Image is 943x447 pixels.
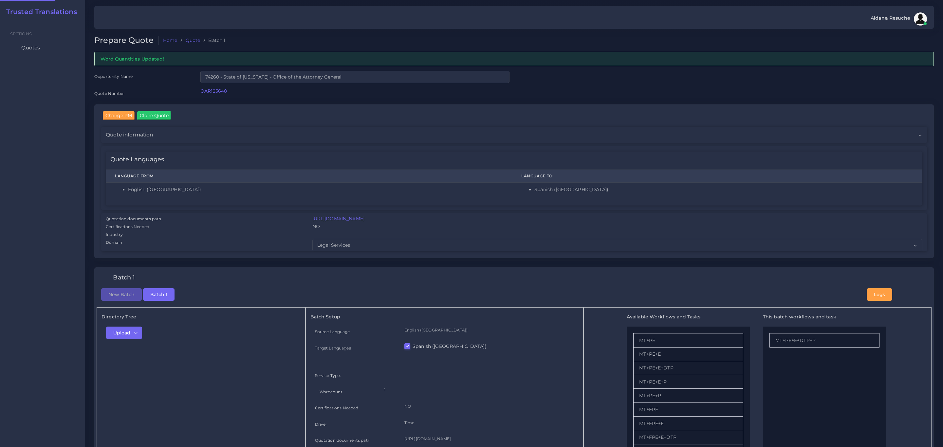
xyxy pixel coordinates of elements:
[101,127,927,143] div: Quote information
[871,16,910,20] span: Aldana Resuche
[106,216,161,222] label: Quotation documents path
[867,288,892,301] button: Logs
[404,419,574,426] p: Time
[102,314,301,320] h5: Directory Tree
[315,329,350,334] label: Source Language
[103,111,135,120] input: Change PM
[101,288,142,301] button: New Batch
[106,327,142,339] button: Upload
[163,37,177,44] a: Home
[21,44,40,51] span: Quotes
[763,314,886,320] h5: This batch workflows and task
[94,52,934,66] div: Word Quantities Updated!
[106,240,122,245] label: Domain
[633,348,743,361] li: MT+PE+E
[633,430,743,444] li: MT+FPE+E+DTP
[315,421,327,427] label: Driver
[534,186,913,193] li: Spanish ([GEOGRAPHIC_DATA])
[106,224,149,230] label: Certifications Needed
[867,12,929,26] a: Aldana Resucheavatar
[874,292,885,297] span: Logs
[200,88,227,94] a: QAR125648
[106,131,153,138] span: Quote information
[310,314,579,320] h5: Batch Setup
[914,12,927,26] img: avatar
[512,170,922,183] th: Language To
[315,405,359,411] label: Certifications Needed
[633,375,743,389] li: MT+PE+E+P
[404,435,574,442] p: [URL][DOMAIN_NAME]
[633,403,743,417] li: MT+FPE
[94,74,133,79] label: Opportunity Name
[94,91,125,96] label: Quote Number
[10,31,32,36] span: Sections
[106,232,123,238] label: Industry
[137,111,171,120] input: Clone Quote
[94,36,158,45] h2: Prepare Quote
[633,417,743,430] li: MT+FPE+E
[312,216,365,222] a: [URL][DOMAIN_NAME]
[2,8,77,16] a: Trusted Translations
[404,327,574,333] p: English ([GEOGRAPHIC_DATA])
[200,37,225,44] li: Batch 1
[110,156,164,163] h4: Quote Languages
[186,37,200,44] a: Quote
[143,288,175,301] button: Batch 1
[143,291,175,297] a: Batch 1
[320,389,342,395] label: Wordcount
[384,386,569,393] p: 1
[315,345,351,351] label: Target Languages
[106,170,512,183] th: Language From
[315,373,341,378] label: Service Type:
[101,291,142,297] a: New Batch
[769,333,879,347] li: MT+PE+E+DTP+P
[315,438,370,443] label: Quotation documents path
[413,343,487,349] label: Spanish ([GEOGRAPHIC_DATA])
[627,314,750,320] h5: Available Workflows and Tasks
[633,389,743,402] li: MT+PE+P
[128,186,503,193] li: English ([GEOGRAPHIC_DATA])
[308,223,927,231] div: NO
[5,41,80,55] a: Quotes
[113,274,135,281] h4: Batch 1
[633,361,743,375] li: MT+PE+E+DTP
[404,403,574,410] p: NO
[633,333,743,347] li: MT+PE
